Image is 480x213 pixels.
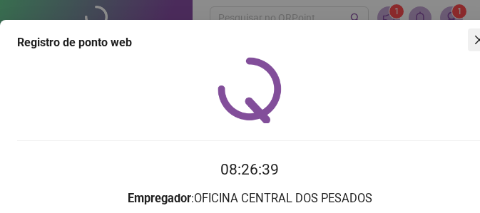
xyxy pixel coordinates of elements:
time: 08:26:39 [220,161,279,178]
img: QRPoint [218,57,282,123]
strong: Empregador [128,192,191,205]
